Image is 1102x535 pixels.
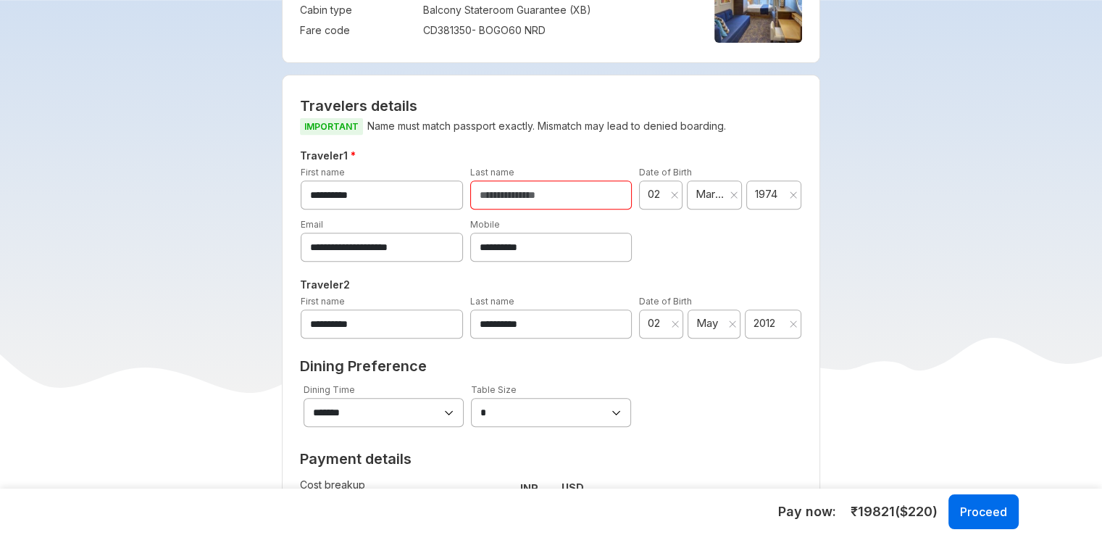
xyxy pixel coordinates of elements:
[670,191,679,199] svg: close
[470,296,514,307] label: Last name
[754,316,784,331] span: 2012
[301,219,323,230] label: Email
[297,276,805,294] h5: Traveler 2
[789,188,798,202] button: Clear
[778,503,836,521] h5: Pay now :
[304,384,355,395] label: Dining Time
[470,219,500,230] label: Mobile
[789,317,798,331] button: Clear
[728,320,737,328] svg: close
[562,481,584,494] strong: USD
[423,23,690,38] div: CD381350 - BOGO60 NRD
[851,502,938,521] span: ₹ 19821 ($ 220 )
[789,191,798,199] svg: close
[755,187,784,202] span: 1974
[297,147,805,165] h5: Traveler 1
[471,384,517,395] label: Table Size
[301,296,345,307] label: First name
[470,167,514,178] label: Last name
[696,187,725,202] span: March
[671,320,680,328] svg: close
[639,167,692,178] label: Date of Birth
[648,316,667,331] span: 02
[300,357,802,375] h2: Dining Preference
[300,475,477,501] td: Cost breakup
[671,317,680,331] button: Clear
[670,188,679,202] button: Clear
[477,475,483,501] td: :
[730,188,738,202] button: Clear
[300,118,363,135] span: IMPORTANT
[648,187,666,202] span: 02
[948,494,1019,529] button: Proceed
[696,316,723,331] span: May
[639,296,692,307] label: Date of Birth
[730,191,738,199] svg: close
[300,20,416,41] td: Fare code
[300,97,802,115] h2: Travelers details
[416,20,423,41] td: :
[520,482,538,494] strong: INR
[728,317,737,331] button: Clear
[789,320,798,328] svg: close
[300,450,584,468] h2: Payment details
[300,117,802,136] p: Name must match passport exactly. Mismatch may lead to denied boarding.
[301,167,345,178] label: First name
